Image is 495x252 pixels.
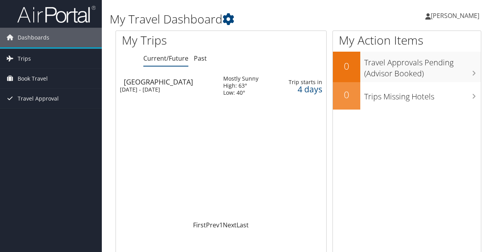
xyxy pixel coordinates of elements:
h2: 0 [333,88,360,101]
span: Travel Approval [18,89,59,108]
h3: Travel Approvals Pending (Advisor Booked) [364,53,481,79]
div: [DATE] - [DATE] [120,86,211,93]
a: Next [223,221,237,229]
a: 1 [219,221,223,229]
a: 0Travel Approvals Pending (Advisor Booked) [333,52,481,82]
a: First [193,221,206,229]
span: Book Travel [18,69,48,88]
h1: My Travel Dashboard [110,11,361,27]
a: [PERSON_NAME] [425,4,487,27]
div: Trip starts in [282,79,322,86]
div: [GEOGRAPHIC_DATA] [124,78,215,85]
span: Trips [18,49,31,68]
div: 4 days [282,86,322,93]
div: High: 63° [223,82,258,89]
a: Prev [206,221,219,229]
a: 0Trips Missing Hotels [333,82,481,110]
a: Past [194,54,207,63]
a: Current/Future [143,54,188,63]
div: Low: 40° [223,89,258,96]
h1: My Action Items [333,32,481,49]
a: Last [237,221,249,229]
span: Dashboards [18,28,49,47]
h3: Trips Missing Hotels [364,87,481,102]
img: airportal-logo.png [17,5,96,23]
h2: 0 [333,59,360,73]
div: Mostly Sunny [223,75,258,82]
h1: My Trips [122,32,233,49]
span: [PERSON_NAME] [431,11,479,20]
